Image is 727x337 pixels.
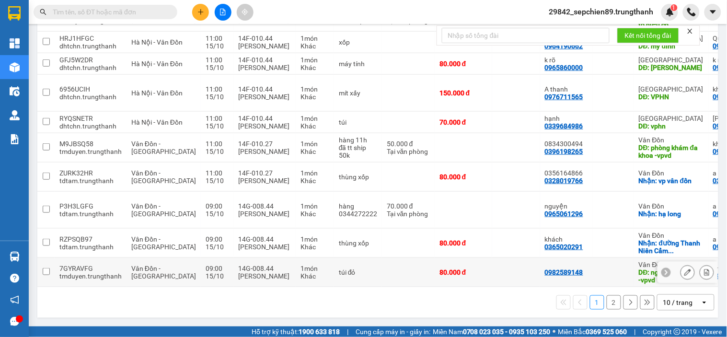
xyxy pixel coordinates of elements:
[545,140,588,148] div: 0834300494
[237,4,254,21] button: aim
[215,4,231,21] button: file-add
[206,85,229,93] div: 11:00
[59,148,122,155] div: tmduyen.trungthanh
[300,235,329,243] div: 1 món
[206,177,229,185] div: 15/10
[238,56,291,64] div: 14F-010.44
[238,202,291,210] div: 14G-008.44
[59,272,122,280] div: tmduyen.trungthanh
[545,56,588,64] div: k rõ
[639,42,704,50] div: DĐ: mỹ đình
[681,265,695,279] div: Sửa đơn hàng
[339,210,377,218] div: 0344272222
[553,330,556,334] span: ⚪️
[339,202,377,210] div: hàng
[639,177,704,185] div: Nhận: vp vân đồn
[238,265,291,272] div: 14G-008.44
[300,115,329,122] div: 1 món
[10,38,20,48] img: dashboard-icon
[10,134,20,144] img: solution-icon
[59,56,122,64] div: GFJ5W2DR
[59,85,122,93] div: 6956UCIH
[639,122,704,130] div: DĐ: vphn
[131,265,196,280] span: Vân Đồn - [GEOGRAPHIC_DATA]
[545,148,583,155] div: 0396198265
[439,268,487,276] div: 80.000 đ
[300,148,329,155] div: Khác
[639,136,704,144] div: Vân Đồn
[197,9,204,15] span: plus
[10,62,20,72] img: warehouse-icon
[300,177,329,185] div: Khác
[10,86,20,96] img: warehouse-icon
[545,177,583,185] div: 0328019766
[59,210,122,218] div: tdtam.trungthanh
[590,295,604,310] button: 1
[10,110,20,120] img: warehouse-icon
[59,115,122,122] div: RYQSNETR
[639,268,704,284] div: DĐ: ngã ba bưu điện -vpvd
[625,30,671,41] span: Kết nối tổng đài
[339,60,377,68] div: máy tính
[639,64,704,71] div: DĐ: phạm hùng
[238,35,291,42] div: 14F-010.44
[300,169,329,177] div: 1 món
[545,93,583,101] div: 0976711565
[131,38,183,46] span: Hà Nội - Vân Đồn
[53,7,166,17] input: Tìm tên, số ĐT hoặc mã đơn
[439,118,487,126] div: 70.000 đ
[206,35,229,42] div: 11:00
[339,144,377,159] div: đã tt ship 50k
[439,89,487,97] div: 150.000 đ
[206,202,229,210] div: 09:00
[206,235,229,243] div: 09:00
[300,42,329,50] div: Khác
[666,8,674,16] img: icon-new-feature
[59,122,122,130] div: dhtchn.trungthanh
[671,4,678,11] sup: 1
[639,144,704,159] div: DĐ: phòng khám đa khoa -vpvd
[238,122,291,130] div: [PERSON_NAME]
[439,239,487,247] div: 80.000 đ
[542,6,661,18] span: 29842_sepchien89.trungthanh
[192,4,209,21] button: plus
[607,295,621,310] button: 2
[672,4,676,11] span: 1
[59,202,122,210] div: P3H3LGFG
[639,239,704,255] div: Nhận: đường Thanh Niên Cẩm Phả- vpvđ
[709,8,717,16] span: caret-down
[59,169,122,177] div: ZURK32HR
[639,210,704,218] div: Nhận: hạ long
[131,235,196,251] span: Vân Đồn - [GEOGRAPHIC_DATA]
[10,317,19,326] span: message
[300,56,329,64] div: 1 món
[238,210,291,218] div: [PERSON_NAME]
[59,93,122,101] div: dhtchn.trungthanh
[300,202,329,210] div: 1 món
[59,243,122,251] div: tdtam.trungthanh
[206,115,229,122] div: 11:00
[545,85,588,93] div: A thanh
[387,202,430,210] div: 70.000 đ
[339,38,377,46] div: xốp
[639,56,704,64] div: [GEOGRAPHIC_DATA]
[704,4,721,21] button: caret-down
[439,60,487,68] div: 80.000 đ
[238,85,291,93] div: 14F-010.44
[8,6,21,21] img: logo-vxr
[545,210,583,218] div: 0965061296
[639,93,704,101] div: DĐ: VPHN
[586,328,627,336] strong: 0369 525 060
[300,265,329,272] div: 1 món
[545,115,588,122] div: hạnh
[59,140,122,148] div: M9JBSQ58
[639,169,704,177] div: Vân Đồn
[339,136,377,144] div: hàng 11h
[238,42,291,50] div: [PERSON_NAME]
[339,239,377,247] div: thùng xốp
[238,115,291,122] div: 14F-010.44
[387,140,430,148] div: 50.000 đ
[10,274,19,283] span: question-circle
[299,328,340,336] strong: 1900 633 818
[387,210,430,218] div: Tại văn phòng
